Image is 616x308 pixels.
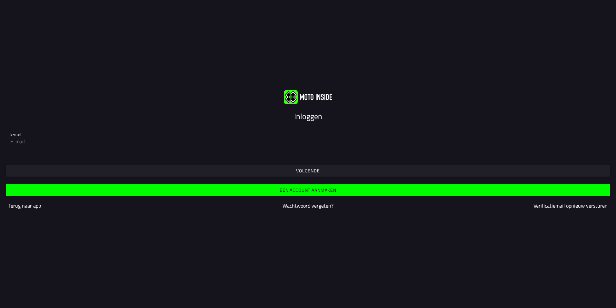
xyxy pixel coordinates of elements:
ion-text: Volgende [296,169,320,173]
ion-text: Inloggen [294,110,322,122]
ion-button: Een account aanmaken [6,184,610,196]
a: Wachtwoord vergeten? [283,202,333,210]
a: Terug naar app [8,202,41,210]
a: Verificatiemail opnieuw versturen [534,202,608,210]
input: E-mail [10,135,606,148]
